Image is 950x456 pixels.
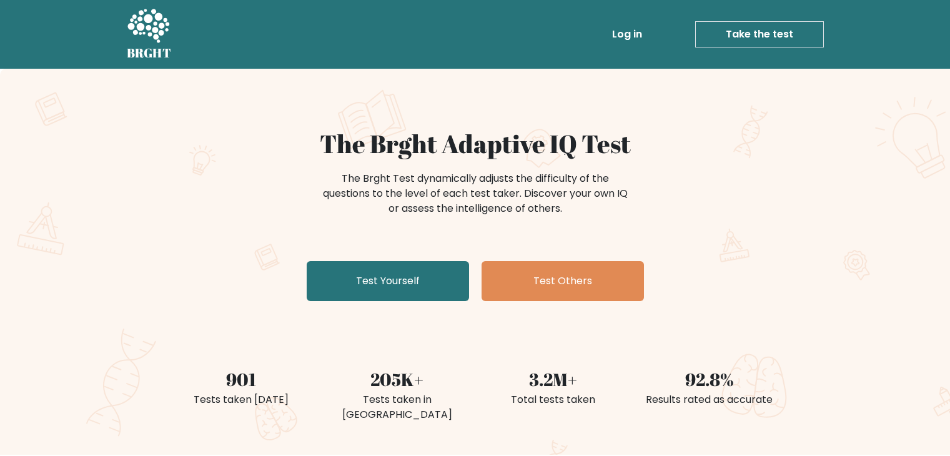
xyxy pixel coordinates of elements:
a: BRGHT [127,5,172,64]
div: Results rated as accurate [639,392,780,407]
div: Tests taken in [GEOGRAPHIC_DATA] [327,392,468,422]
h5: BRGHT [127,46,172,61]
a: Test Yourself [307,261,469,301]
div: Tests taken [DATE] [171,392,312,407]
a: Test Others [482,261,644,301]
div: 92.8% [639,366,780,392]
div: 205K+ [327,366,468,392]
h1: The Brght Adaptive IQ Test [171,129,780,159]
div: The Brght Test dynamically adjusts the difficulty of the questions to the level of each test take... [319,171,631,216]
div: Total tests taken [483,392,624,407]
div: 901 [171,366,312,392]
div: 3.2M+ [483,366,624,392]
a: Take the test [695,21,824,47]
a: Log in [607,22,647,47]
